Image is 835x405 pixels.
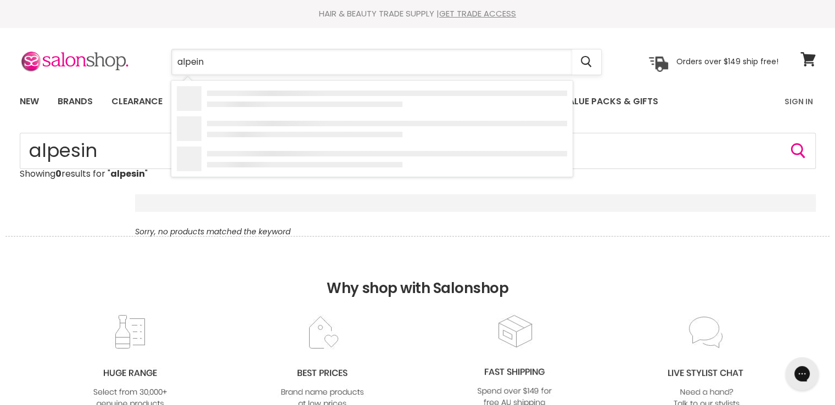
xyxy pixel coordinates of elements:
[6,86,830,117] nav: Main
[439,8,516,19] a: GET TRADE ACCESS
[172,49,572,75] input: Search
[676,57,778,66] p: Orders over $149 ship free!
[572,49,601,75] button: Search
[5,236,830,313] h2: Why shop with Salonshop
[20,133,816,169] input: Search
[49,90,101,113] a: Brands
[110,167,145,180] strong: alpesin
[55,167,61,180] strong: 0
[778,90,820,113] a: Sign In
[20,133,816,169] form: Product
[171,49,602,75] form: Product
[780,353,824,394] iframe: Gorgias live chat messenger
[103,90,171,113] a: Clearance
[6,8,830,19] div: HAIR & BEAUTY TRADE SUPPLY |
[20,169,816,179] p: Showing results for " "
[12,86,722,117] ul: Main menu
[135,226,290,237] em: Sorry, no products matched the keyword
[12,90,47,113] a: New
[554,90,666,113] a: Value Packs & Gifts
[789,142,807,160] button: Search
